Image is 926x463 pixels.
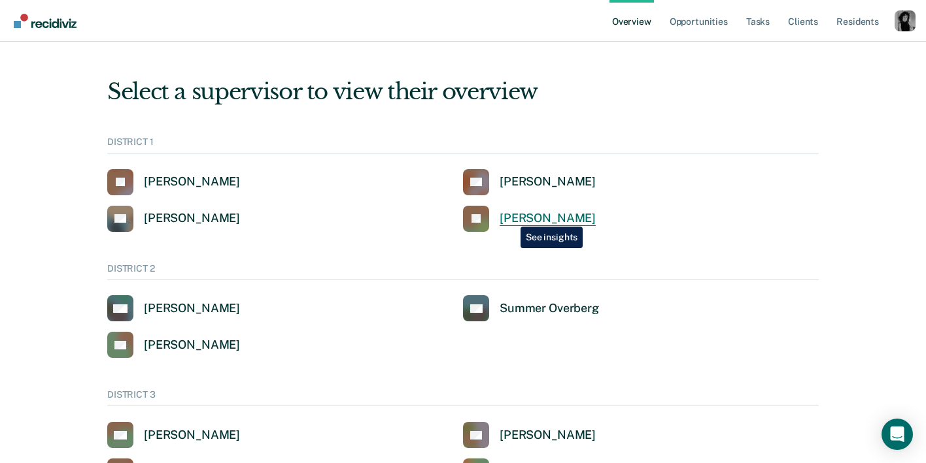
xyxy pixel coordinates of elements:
[107,78,819,105] div: Select a supervisor to view their overview
[107,422,240,448] a: [PERSON_NAME]
[107,136,819,153] div: DISTRICT 1
[144,211,240,226] div: [PERSON_NAME]
[107,169,240,195] a: [PERSON_NAME]
[107,263,819,280] div: DISTRICT 2
[107,206,240,232] a: [PERSON_NAME]
[144,338,240,353] div: [PERSON_NAME]
[107,295,240,321] a: [PERSON_NAME]
[144,428,240,443] div: [PERSON_NAME]
[500,428,596,443] div: [PERSON_NAME]
[463,422,596,448] a: [PERSON_NAME]
[500,174,596,189] div: [PERSON_NAME]
[500,301,599,316] div: Summer Overberg
[882,419,913,450] div: Open Intercom Messenger
[107,389,819,406] div: DISTRICT 3
[463,206,596,232] a: [PERSON_NAME]
[144,174,240,189] div: [PERSON_NAME]
[895,10,916,31] button: Profile dropdown button
[463,169,596,195] a: [PERSON_NAME]
[463,295,599,321] a: Summer Overberg
[500,211,596,226] div: [PERSON_NAME]
[144,301,240,316] div: [PERSON_NAME]
[107,332,240,358] a: [PERSON_NAME]
[14,14,77,28] img: Recidiviz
